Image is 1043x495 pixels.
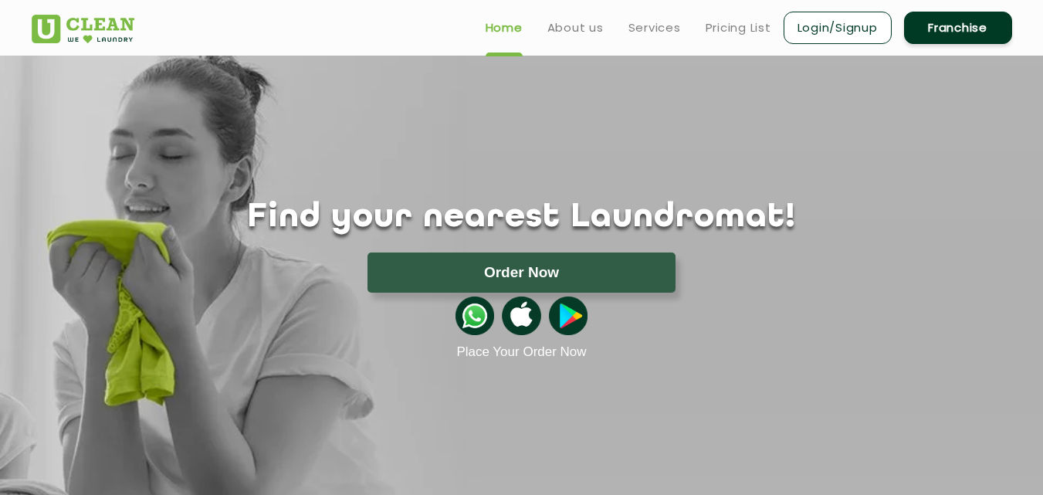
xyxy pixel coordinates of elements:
img: whatsappicon.png [455,297,494,335]
button: Order Now [367,253,676,293]
h1: Find your nearest Laundromat! [20,198,1024,237]
a: Services [628,19,681,37]
a: Pricing List [706,19,771,37]
img: UClean Laundry and Dry Cleaning [32,15,134,43]
a: Home [486,19,523,37]
a: About us [547,19,604,37]
img: playstoreicon.png [549,297,588,335]
a: Franchise [904,12,1012,44]
a: Place Your Order Now [456,344,586,360]
a: Login/Signup [784,12,892,44]
img: apple-icon.png [502,297,540,335]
